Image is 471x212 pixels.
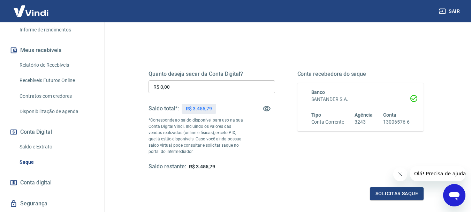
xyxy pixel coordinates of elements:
[297,71,424,78] h5: Conta recebedora do saque
[8,0,54,22] img: Vindi
[410,166,465,181] iframe: Mensagem da empresa
[149,105,179,112] h5: Saldo total*:
[383,118,410,126] h6: 13006576-6
[311,112,321,118] span: Tipo
[149,117,243,155] p: *Corresponde ao saldo disponível para uso na sua Conta Digital Vindi. Incluindo os valores das ve...
[311,118,344,126] h6: Conta Corrente
[370,187,424,200] button: Solicitar saque
[17,140,96,154] a: Saldo e Extrato
[17,155,96,169] a: Saque
[186,105,212,112] p: R$ 3.455,79
[20,178,52,188] span: Conta digital
[311,89,325,95] span: Banco
[149,71,275,78] h5: Quanto deseja sacar da Conta Digital?
[17,89,96,103] a: Contratos com credores
[393,167,407,181] iframe: Fechar mensagem
[438,5,463,18] button: Sair
[355,118,373,126] h6: 3243
[8,124,96,140] button: Conta Digital
[17,104,96,119] a: Disponibilização de agenda
[149,163,186,170] h5: Saldo restante:
[8,196,96,211] a: Segurança
[311,96,410,103] h6: SANTANDER S.A.
[383,112,396,118] span: Conta
[4,5,59,10] span: Olá! Precisa de ajuda?
[443,184,465,206] iframe: Botão para abrir a janela de mensagens
[17,73,96,88] a: Recebíveis Futuros Online
[189,164,215,169] span: R$ 3.455,79
[8,175,96,190] a: Conta digital
[17,58,96,72] a: Relatório de Recebíveis
[355,112,373,118] span: Agência
[17,23,96,37] a: Informe de rendimentos
[8,43,96,58] button: Meus recebíveis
